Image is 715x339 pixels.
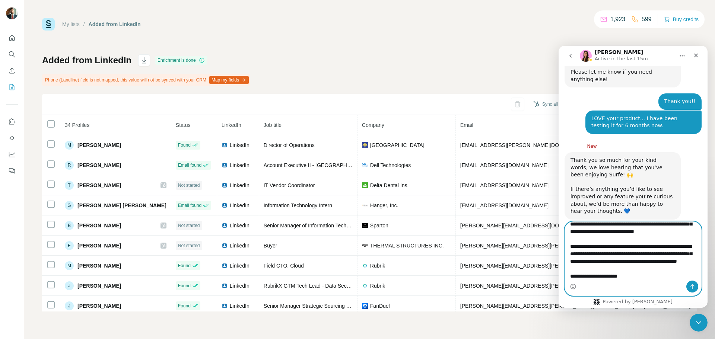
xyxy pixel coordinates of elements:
[460,122,473,128] span: Email
[230,202,250,209] span: LinkedIn
[370,222,388,229] span: Sparton
[362,283,368,289] img: company-logo
[65,241,74,250] div: E
[460,182,549,188] span: [EMAIL_ADDRESS][DOMAIN_NAME]
[65,301,74,310] div: J
[230,262,250,269] span: LinkedIn
[65,281,74,290] div: J
[230,182,250,189] span: LinkedIn
[460,142,591,148] span: [EMAIL_ADDRESS][PERSON_NAME][DOMAIN_NAME]
[370,161,411,169] span: Dell Technologies
[230,242,250,249] span: LinkedIn
[264,162,370,168] span: Account Executive II - [GEOGRAPHIC_DATA]
[222,202,228,208] img: LinkedIn logo
[77,282,121,290] span: [PERSON_NAME]
[460,283,635,289] span: [PERSON_NAME][EMAIL_ADDRESS][PERSON_NAME][DOMAIN_NAME]
[362,303,368,309] img: company-logo
[62,21,80,27] a: My lists
[6,31,18,45] button: Quick start
[77,182,121,189] span: [PERSON_NAME]
[690,314,708,332] iframe: Intercom live chat
[610,15,625,24] p: 1,923
[222,122,241,128] span: LinkedIn
[83,20,85,28] li: /
[65,141,74,150] div: M
[222,263,228,269] img: LinkedIn logo
[222,223,228,228] img: LinkedIn logo
[222,182,228,188] img: LinkedIn logo
[65,181,74,190] div: T
[362,223,368,228] img: company-logo
[178,303,191,309] span: Found
[77,222,121,229] span: [PERSON_NAME]
[362,202,368,208] img: company-logo
[264,182,315,188] span: IT Vendor Coordinator
[559,46,708,308] iframe: To enrich screen reader interactions, please activate Accessibility in Grammarly extension settings
[77,302,121,310] span: [PERSON_NAME]
[178,262,191,269] span: Found
[77,262,121,269] span: [PERSON_NAME]
[65,201,74,210] div: G
[6,7,18,19] img: Avatar
[460,162,549,168] span: [EMAIL_ADDRESS][DOMAIN_NAME]
[230,141,250,149] span: LinkedIn
[77,242,121,249] span: [PERSON_NAME]
[362,122,384,128] span: Company
[362,182,368,188] img: company-logo
[460,243,635,249] span: [PERSON_NAME][EMAIL_ADDRESS][PERSON_NAME][DOMAIN_NAME]
[264,223,362,228] span: Senior Manager of Information Technology
[264,202,332,208] span: Information Technology Intern
[178,142,191,148] span: Found
[370,182,409,189] span: Delta Dental Ins.
[362,263,368,269] img: company-logo
[65,161,74,170] div: R
[65,122,89,128] span: 34 Profiles
[222,303,228,309] img: LinkedIn logo
[370,282,385,290] span: Rubrik
[222,142,228,148] img: LinkedIn logo
[42,18,55,31] img: Surfe Logo
[664,14,699,25] button: Buy credits
[6,148,18,161] button: Dashboard
[643,303,690,309] span: [PHONE_NUMBER]
[176,122,191,128] span: Status
[222,243,228,249] img: LinkedIn logo
[264,283,357,289] span: RubrikX GTM Tech Lead - Data Security
[222,283,228,289] img: LinkedIn logo
[528,99,596,110] button: Sync all to HubSpot (34)
[178,182,200,189] span: Not started
[6,115,18,128] button: Use Surfe on LinkedIn
[264,142,315,148] span: Director of Operations
[230,222,250,229] span: LinkedIn
[155,56,207,65] div: Enrichment is done
[264,243,277,249] span: Buyer
[230,282,250,290] span: LinkedIn
[178,202,201,209] span: Email found
[264,122,282,128] span: Job title
[264,303,414,309] span: Senior Manager Strategic Sourcing - Marketing and Commercials
[460,202,549,208] span: [EMAIL_ADDRESS][DOMAIN_NAME]
[65,221,74,230] div: B
[230,302,250,310] span: LinkedIn
[460,223,591,228] span: [PERSON_NAME][EMAIL_ADDRESS][DOMAIN_NAME]
[264,263,304,269] span: Field CTO, Cloud
[460,263,635,269] span: [PERSON_NAME][EMAIL_ADDRESS][PERSON_NAME][DOMAIN_NAME]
